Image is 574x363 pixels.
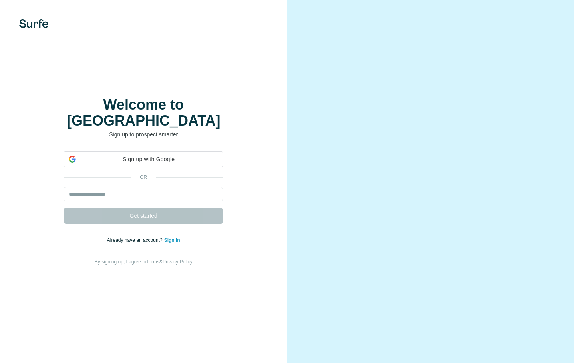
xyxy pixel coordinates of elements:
p: Sign up to prospect smarter [64,130,223,138]
div: Sign up with Google [64,151,223,167]
span: Sign up with Google [79,155,218,164]
a: Terms [146,259,159,265]
span: Already have an account? [107,237,164,243]
a: Privacy Policy [163,259,193,265]
span: By signing up, I agree to & [95,259,193,265]
a: Sign in [164,237,180,243]
iframe: Sign in with Google Button [60,166,227,184]
img: Surfe's logo [19,19,48,28]
h1: Welcome to [GEOGRAPHIC_DATA] [64,97,223,129]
